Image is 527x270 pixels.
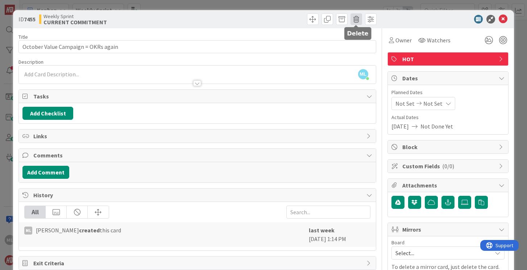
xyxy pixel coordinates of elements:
[24,16,36,23] b: 7455
[427,36,451,45] span: Watchers
[33,191,362,199] span: History
[33,132,362,140] span: Links
[24,227,32,235] div: ML
[347,30,369,37] h5: Delete
[395,36,412,45] span: Owner
[402,162,495,170] span: Custom Fields
[358,69,368,79] span: ML
[391,240,404,245] span: Board
[395,248,488,258] span: Select...
[442,163,454,170] span: ( 0/0 )
[43,19,107,25] b: CURRENT COMMITMENT
[22,107,73,120] button: Add Checklist
[391,114,505,121] span: Actual Dates
[18,40,376,53] input: type card name here...
[18,34,28,40] label: Title
[402,143,495,151] span: Block
[420,122,453,131] span: Not Done Yet
[33,151,362,160] span: Comments
[15,1,33,10] span: Support
[79,227,100,234] b: created
[33,259,362,267] span: Exit Criteria
[25,206,46,218] div: All
[18,15,36,24] span: ID
[22,166,69,179] button: Add Comment
[402,74,495,83] span: Dates
[36,226,121,235] span: [PERSON_NAME] this card
[402,181,495,190] span: Attachments
[33,92,362,101] span: Tasks
[402,55,495,63] span: HOT
[309,227,335,234] b: last week
[391,122,409,131] span: [DATE]
[43,13,107,19] span: Weekly Sprint
[423,99,443,108] span: Not Set
[309,226,370,243] div: [DATE] 1:14 PM
[402,225,495,234] span: Mirrors
[395,99,415,108] span: Not Set
[286,206,370,219] input: Search...
[391,89,505,96] span: Planned Dates
[18,59,43,65] span: Description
